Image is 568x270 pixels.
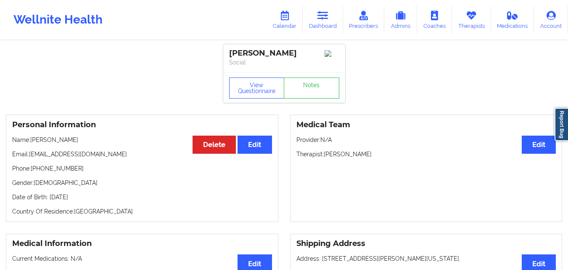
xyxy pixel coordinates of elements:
[296,136,556,144] p: Provider: N/A
[193,136,236,154] button: Delete
[12,179,272,187] p: Gender: [DEMOGRAPHIC_DATA]
[534,6,568,34] a: Account
[12,164,272,173] p: Phone: [PHONE_NUMBER]
[522,136,556,154] button: Edit
[296,120,556,130] h3: Medical Team
[229,58,339,67] p: Social
[325,50,339,57] img: Image%2Fplaceholer-image.png
[12,254,272,263] p: Current Medications: N/A
[384,6,417,34] a: Admins
[491,6,534,34] a: Medications
[12,207,272,216] p: Country Of Residence: [GEOGRAPHIC_DATA]
[229,48,339,58] div: [PERSON_NAME]
[238,136,272,154] button: Edit
[296,150,556,158] p: Therapist: [PERSON_NAME]
[303,6,343,34] a: Dashboard
[452,6,491,34] a: Therapists
[12,193,272,201] p: Date of Birth: [DATE]
[12,239,272,249] h3: Medical Information
[12,136,272,144] p: Name: [PERSON_NAME]
[296,254,556,263] p: Address: [STREET_ADDRESS][PERSON_NAME][US_STATE].
[296,239,556,249] h3: Shipping Address
[12,150,272,158] p: Email: [EMAIL_ADDRESS][DOMAIN_NAME]
[555,108,568,141] a: Report Bug
[267,6,303,34] a: Calendar
[343,6,385,34] a: Prescribers
[229,78,285,99] button: View Questionnaire
[417,6,452,34] a: Coaches
[284,78,339,99] a: Notes
[12,120,272,130] h3: Personal Information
